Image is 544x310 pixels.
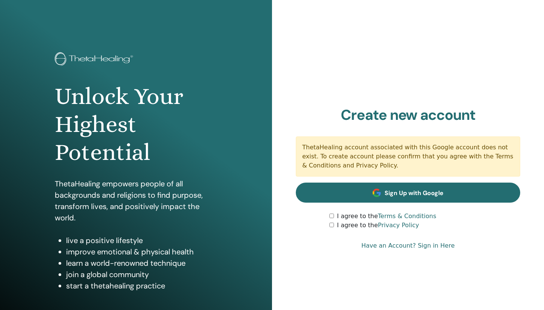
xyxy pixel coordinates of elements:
[296,107,520,124] h2: Create new account
[66,235,217,246] li: live a positive lifestyle
[385,189,444,197] span: Sign Up with Google
[337,221,419,230] label: I agree to the
[66,257,217,269] li: learn a world-renowned technique
[378,212,436,220] a: Terms & Conditions
[337,212,436,221] label: I agree to the
[361,241,454,250] a: Have an Account? Sign in Here
[378,222,419,229] a: Privacy Policy
[55,82,217,167] h1: Unlock Your Highest Potential
[296,183,520,203] a: Sign Up with Google
[66,280,217,291] li: start a thetahealing practice
[296,136,520,177] div: ThetaHealing account associated with this Google account does not exist. To create account please...
[66,269,217,280] li: join a global community
[66,246,217,257] li: improve emotional & physical health
[55,178,217,223] p: ThetaHealing empowers people of all backgrounds and religions to find purpose, transform lives, a...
